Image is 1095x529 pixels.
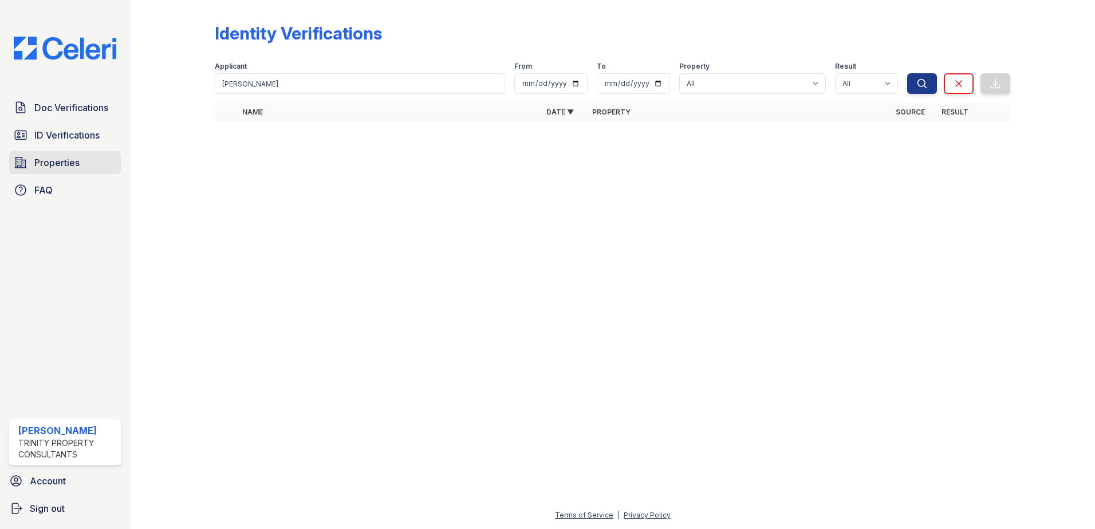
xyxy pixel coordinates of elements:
[5,37,125,60] img: CE_Logo_Blue-a8612792a0a2168367f1c8372b55b34899dd931a85d93a1a3d3e32e68fde9ad4.png
[215,62,247,71] label: Applicant
[597,62,606,71] label: To
[9,179,121,202] a: FAQ
[215,23,382,44] div: Identity Verifications
[34,128,100,142] span: ID Verifications
[835,62,856,71] label: Result
[514,62,532,71] label: From
[9,124,121,147] a: ID Verifications
[30,502,65,515] span: Sign out
[34,183,53,197] span: FAQ
[624,511,671,519] a: Privacy Policy
[546,108,574,116] a: Date ▼
[34,156,80,169] span: Properties
[9,96,121,119] a: Doc Verifications
[34,101,108,115] span: Doc Verifications
[617,511,620,519] div: |
[896,108,925,116] a: Source
[592,108,631,116] a: Property
[5,469,125,492] a: Account
[942,108,968,116] a: Result
[215,73,505,94] input: Search by name or phone number
[30,474,66,488] span: Account
[18,437,116,460] div: Trinity Property Consultants
[9,151,121,174] a: Properties
[18,424,116,437] div: [PERSON_NAME]
[555,511,613,519] a: Terms of Service
[242,108,263,116] a: Name
[5,497,125,520] a: Sign out
[679,62,710,71] label: Property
